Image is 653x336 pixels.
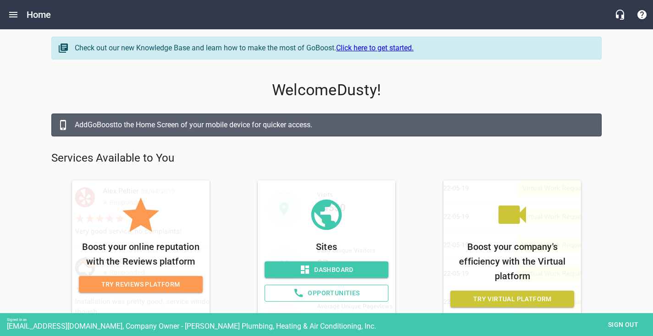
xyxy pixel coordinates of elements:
[631,4,653,26] button: Support Portal
[27,7,51,22] h6: Home
[604,319,642,331] span: Sign out
[51,81,602,99] p: Welcome Dusty !
[51,151,602,166] p: Services Available to You
[609,4,631,26] button: Live Chat
[450,291,574,308] a: Try Virtual Platform
[450,239,574,283] p: Boost your company's efficiency with the Virtual platform
[272,287,381,299] span: Opportunities
[79,239,203,269] p: Boost your online reputation with the Reviews platform
[86,279,195,290] span: Try Reviews Platform
[7,318,653,322] div: Signed in as
[51,114,602,136] a: AddGoBoostto the Home Screen of your mobile device for quicker access.
[79,276,203,293] a: Try Reviews Platform
[75,119,592,130] div: Add GoBoost to the Home Screen of your mobile device for quicker access.
[265,239,388,254] p: Sites
[336,43,414,52] a: Click here to get started.
[265,261,388,278] a: Dashboard
[75,43,592,54] div: Check out our new Knowledge Base and learn how to make the most of GoBoost.
[265,285,388,302] a: Opportunities
[7,322,653,331] div: [EMAIL_ADDRESS][DOMAIN_NAME], Company Owner - [PERSON_NAME] Plumbing, Heating & Air Conditioning,...
[2,4,24,26] button: Open drawer
[272,264,381,276] span: Dashboard
[458,293,567,305] span: Try Virtual Platform
[600,316,646,333] button: Sign out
